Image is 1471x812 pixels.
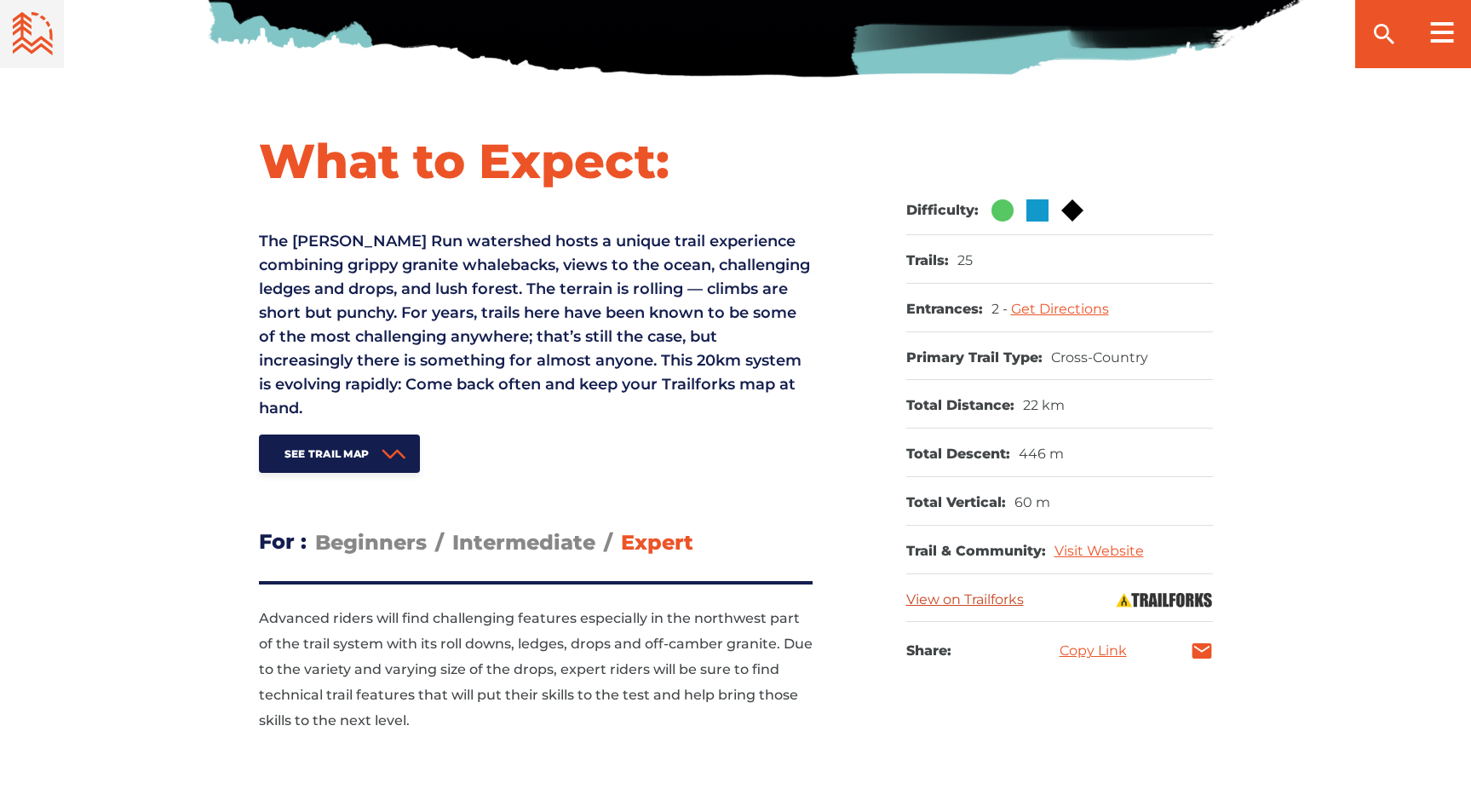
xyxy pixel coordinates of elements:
[906,202,979,220] dt: Difficulty:
[906,446,1010,464] dt: Total Descent:
[1115,591,1213,608] img: Trailforks
[259,524,307,560] h3: For
[259,229,813,420] p: The [PERSON_NAME] Run watershed hosts a unique trail experience combining grippy granite whalebac...
[906,301,983,319] dt: Entrances:
[1061,199,1083,222] img: Black Diamond
[259,606,813,734] p: Advanced riders will find challenging features especially in the northwest part of the trail syst...
[1019,446,1064,464] dd: 446 m
[991,199,1014,222] img: Green Circle
[957,252,973,270] dd: 25
[906,639,951,663] h3: Share:
[1051,349,1148,367] dd: Cross-Country
[621,530,693,555] span: Expert
[452,530,595,555] span: Intermediate
[906,494,1006,512] dt: Total Vertical:
[906,397,1014,415] dt: Total Distance:
[906,252,949,270] dt: Trails:
[906,349,1043,367] dt: Primary Trail Type:
[1370,20,1398,48] ion-icon: search
[284,447,370,460] span: See Trail Map
[1054,543,1144,559] a: Visit Website
[259,131,813,191] h1: What to Expect:
[315,530,427,555] span: Beginners
[1023,397,1065,415] dd: 22 km
[1060,644,1127,658] a: Copy Link
[1026,199,1049,222] img: Blue Square
[259,435,421,473] a: See Trail Map
[906,591,1024,608] a: View on Trailforks
[1014,494,1050,512] dd: 60 m
[1011,301,1109,317] a: Get Directions
[991,301,1011,317] span: 2
[906,543,1046,561] dt: Trail & Community:
[1191,640,1213,662] a: mail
